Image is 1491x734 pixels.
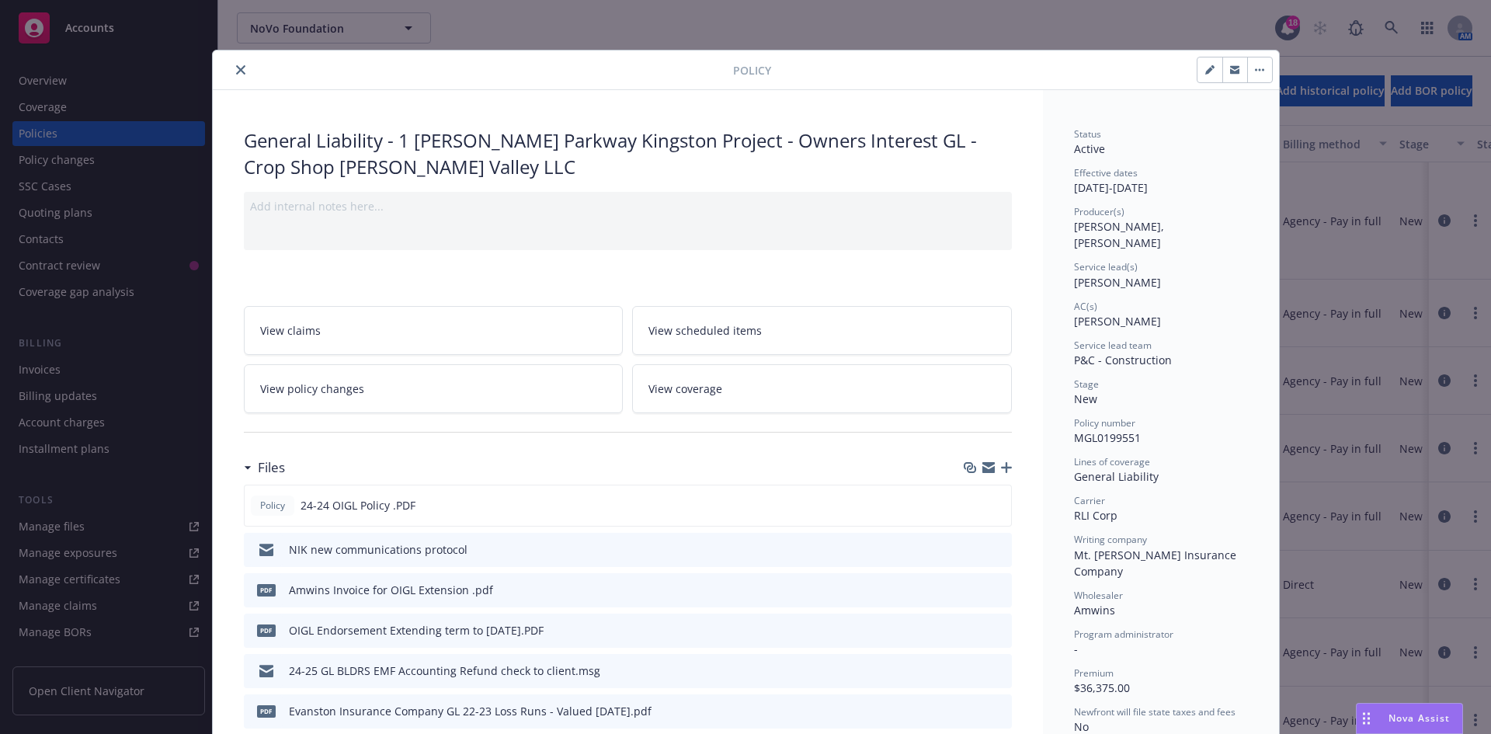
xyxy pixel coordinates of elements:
[257,499,288,513] span: Policy
[1074,628,1173,641] span: Program administrator
[1074,469,1159,484] span: General Liability
[1074,275,1161,290] span: [PERSON_NAME]
[1074,205,1124,218] span: Producer(s)
[1074,377,1099,391] span: Stage
[289,663,600,679] div: 24-25 GL BLDRS EMF Accounting Refund check to client.msg
[1074,416,1135,430] span: Policy number
[1074,219,1167,250] span: [PERSON_NAME], [PERSON_NAME]
[967,582,979,598] button: download file
[257,705,276,717] span: pdf
[648,322,762,339] span: View scheduled items
[1074,589,1123,602] span: Wholesaler
[289,541,467,558] div: NIK new communications protocol
[289,622,544,638] div: OIGL Endorsement Extending term to [DATE].PDF
[1356,703,1463,734] button: Nova Assist
[992,663,1006,679] button: preview file
[1357,704,1376,733] div: Drag to move
[1074,314,1161,329] span: [PERSON_NAME]
[301,497,415,513] span: 24-24 OIGL Policy .PDF
[1074,127,1101,141] span: Status
[1074,680,1130,695] span: $36,375.00
[244,127,1012,179] div: General Liability - 1 [PERSON_NAME] Parkway Kingston Project - Owners Interest GL - Crop Shop [PE...
[967,622,979,638] button: download file
[1074,548,1239,579] span: Mt. [PERSON_NAME] Insurance Company
[289,582,493,598] div: Amwins Invoice for OIGL Extension .pdf
[992,582,1006,598] button: preview file
[1074,455,1150,468] span: Lines of coverage
[1074,430,1141,445] span: MGL0199551
[967,541,979,558] button: download file
[1388,711,1450,725] span: Nova Assist
[967,663,979,679] button: download file
[1074,719,1089,734] span: No
[1074,339,1152,352] span: Service lead team
[992,622,1006,638] button: preview file
[1074,391,1097,406] span: New
[260,381,364,397] span: View policy changes
[1074,508,1117,523] span: RLI Corp
[258,457,285,478] h3: Files
[1074,642,1078,656] span: -
[1074,603,1115,617] span: Amwins
[244,457,285,478] div: Files
[1074,494,1105,507] span: Carrier
[244,364,624,413] a: View policy changes
[632,306,1012,355] a: View scheduled items
[1074,353,1172,367] span: P&C - Construction
[244,306,624,355] a: View claims
[257,624,276,636] span: PDF
[632,364,1012,413] a: View coverage
[1074,300,1097,313] span: AC(s)
[992,541,1006,558] button: preview file
[1074,166,1248,196] div: [DATE] - [DATE]
[1074,533,1147,546] span: Writing company
[992,703,1006,719] button: preview file
[966,497,978,513] button: download file
[250,198,1006,214] div: Add internal notes here...
[967,703,979,719] button: download file
[1074,260,1138,273] span: Service lead(s)
[1074,666,1114,680] span: Premium
[648,381,722,397] span: View coverage
[733,62,771,78] span: Policy
[231,61,250,79] button: close
[991,497,1005,513] button: preview file
[1074,705,1236,718] span: Newfront will file state taxes and fees
[1074,141,1105,156] span: Active
[260,322,321,339] span: View claims
[289,703,652,719] div: Evanston Insurance Company GL 22-23 Loss Runs - Valued [DATE].pdf
[257,584,276,596] span: pdf
[1074,166,1138,179] span: Effective dates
